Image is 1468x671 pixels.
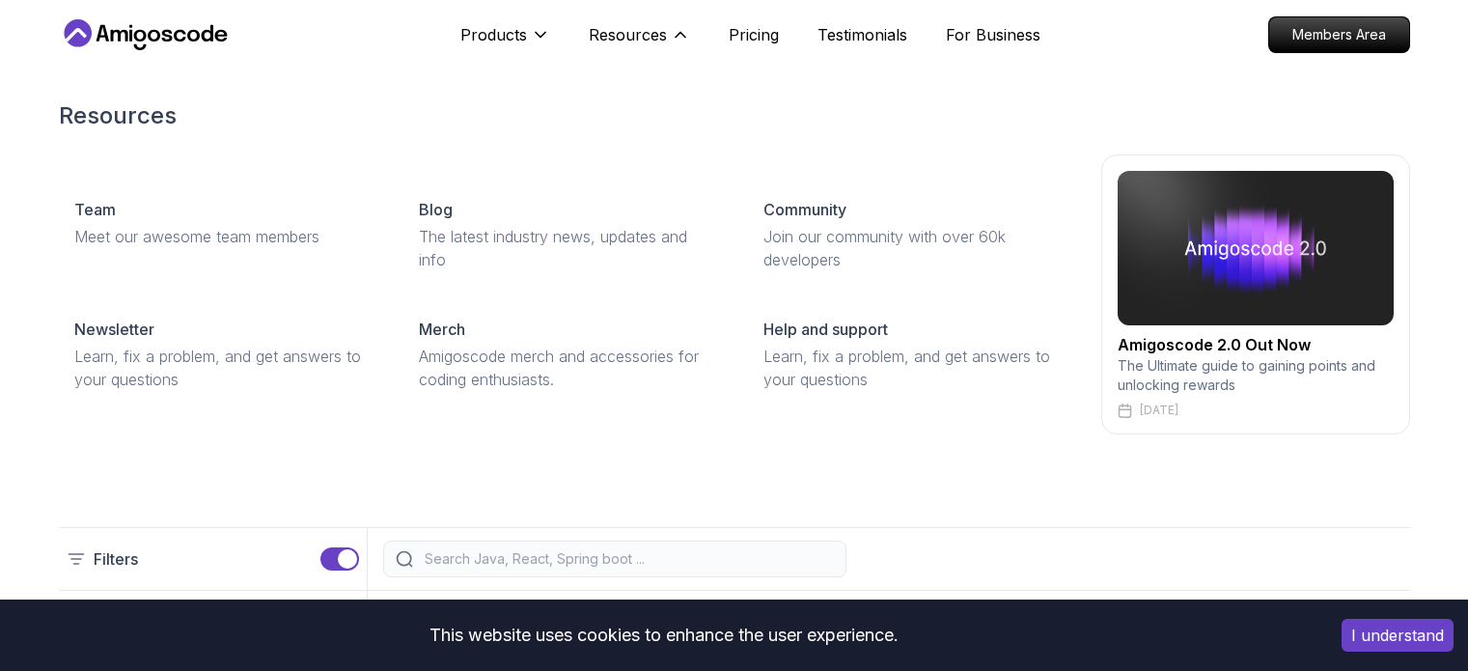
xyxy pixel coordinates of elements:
[419,198,453,221] p: Blog
[1118,333,1394,356] h2: Amigoscode 2.0 Out Now
[729,23,779,46] a: Pricing
[1118,171,1394,325] img: amigoscode 2.0
[1268,16,1410,53] a: Members Area
[59,100,1410,131] h2: Resources
[74,345,373,391] p: Learn, fix a problem, and get answers to your questions
[421,549,834,569] input: Search Java, React, Spring boot ...
[419,318,465,341] p: Merch
[419,225,717,271] p: The latest industry news, updates and info
[763,225,1062,271] p: Join our community with over 60k developers
[1101,154,1410,434] a: amigoscode 2.0Amigoscode 2.0 Out NowThe Ultimate guide to gaining points and unlocking rewards[DATE]
[1140,403,1178,418] p: [DATE]
[748,182,1077,287] a: CommunityJoin our community with over 60k developers
[763,198,846,221] p: Community
[589,23,667,46] p: Resources
[74,318,154,341] p: Newsletter
[403,302,733,406] a: MerchAmigoscode merch and accessories for coding enthusiasts.
[817,23,907,46] a: Testimonials
[14,614,1313,657] div: This website uses cookies to enhance the user experience.
[748,302,1077,406] a: Help and supportLearn, fix a problem, and get answers to your questions
[403,182,733,287] a: BlogThe latest industry news, updates and info
[763,345,1062,391] p: Learn, fix a problem, and get answers to your questions
[94,547,138,571] p: Filters
[460,23,550,62] button: Products
[460,23,527,46] p: Products
[946,23,1040,46] a: For Business
[419,345,717,391] p: Amigoscode merch and accessories for coding enthusiasts.
[1342,619,1454,652] button: Accept cookies
[589,23,690,62] button: Resources
[74,198,116,221] p: Team
[763,318,888,341] p: Help and support
[59,182,388,264] a: TeamMeet our awesome team members
[59,302,388,406] a: NewsletterLearn, fix a problem, and get answers to your questions
[1118,356,1394,395] p: The Ultimate guide to gaining points and unlocking rewards
[1269,17,1409,52] p: Members Area
[74,225,373,248] p: Meet our awesome team members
